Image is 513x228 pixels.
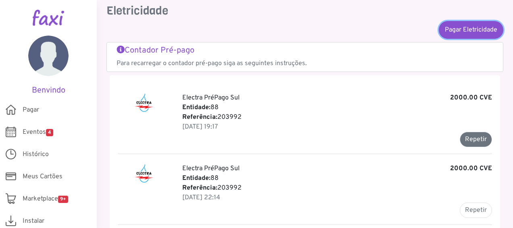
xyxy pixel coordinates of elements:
[182,174,211,182] b: Entidade:
[23,194,68,204] span: Marketplace
[23,127,53,137] span: Eventos
[439,21,503,39] a: Pagar Eletricidade
[182,184,217,192] b: Referência:
[12,86,85,95] h5: Benvindo
[134,93,154,112] img: Electra PréPago Sul
[460,132,492,147] button: Repetir
[117,59,493,68] p: Para recarregar o contador pré-pago siga as seguintes instruções.
[23,172,63,182] span: Meus Cartões
[460,203,492,218] button: Repetir
[182,183,492,193] p: 203992
[182,112,492,122] p: 203992
[182,113,217,121] b: Referência:
[134,164,154,183] img: Electra PréPago Sul
[182,103,492,112] p: 88
[450,93,492,103] b: 2000.00 CVE
[23,105,39,115] span: Pagar
[182,93,492,103] p: Electra PréPago Sul
[117,46,493,55] h5: Contador Pré-pago
[46,129,53,136] span: 4
[182,122,492,132] p: 02 Sep 2025, 20:17
[12,36,85,95] a: Benvindo
[182,193,492,203] p: 31 Jul 2025, 23:14
[58,196,68,203] span: 9+
[182,103,211,112] b: Entidade:
[450,164,492,173] b: 2000.00 CVE
[182,173,492,183] p: 88
[117,46,493,68] a: Contador Pré-pago Para recarregar o contador pré-pago siga as seguintes instruções.
[23,216,44,226] span: Instalar
[182,164,492,173] p: Electra PréPago Sul
[106,4,503,18] h3: Eletricidade
[23,150,49,159] span: Histórico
